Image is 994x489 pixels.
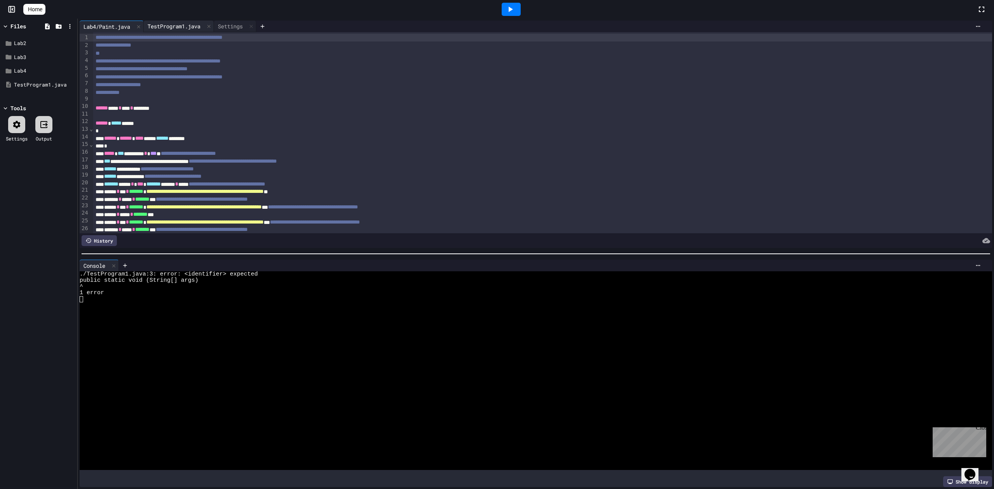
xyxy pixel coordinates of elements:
[144,22,204,30] div: TestProgram1.java
[80,118,89,125] div: 12
[80,23,134,31] div: Lab4/Paint.java
[961,458,986,481] iframe: chat widget
[214,22,247,30] div: Settings
[10,104,26,112] div: Tools
[80,49,89,57] div: 3
[80,95,89,103] div: 9
[10,22,26,30] div: Files
[80,209,89,217] div: 24
[80,72,89,80] div: 6
[80,64,89,72] div: 5
[80,34,89,42] div: 1
[80,140,89,148] div: 15
[930,424,986,457] iframe: chat widget
[80,156,89,164] div: 17
[144,21,214,32] div: TestProgram1.java
[214,21,256,32] div: Settings
[80,42,89,49] div: 2
[80,57,89,64] div: 4
[3,3,54,49] div: Chat with us now!Close
[14,40,75,47] div: Lab2
[943,476,992,487] div: Show display
[14,81,75,89] div: TestProgram1.java
[28,5,42,13] span: Home
[6,135,28,142] div: Settings
[80,21,144,32] div: Lab4/Paint.java
[80,260,119,271] div: Console
[80,277,198,284] span: public static void (String[] args)
[80,284,83,290] span: ^
[23,4,45,15] a: Home
[36,135,52,142] div: Output
[82,235,117,246] div: History
[80,125,89,133] div: 13
[80,217,89,225] div: 25
[80,194,89,202] div: 22
[80,179,89,187] div: 20
[80,290,104,296] span: 1 error
[14,54,75,61] div: Lab3
[80,110,89,118] div: 11
[80,232,89,240] div: 27
[80,133,89,141] div: 14
[14,67,75,75] div: Lab4
[80,80,89,87] div: 7
[89,141,93,147] span: Fold line
[80,148,89,156] div: 16
[89,126,93,132] span: Fold line
[80,225,89,232] div: 26
[80,262,109,270] div: Console
[80,171,89,179] div: 19
[80,202,89,210] div: 23
[80,163,89,171] div: 18
[80,271,258,277] span: ./TestProgram1.java:3: error: <identifier> expected
[80,102,89,110] div: 10
[80,186,89,194] div: 21
[80,87,89,95] div: 8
